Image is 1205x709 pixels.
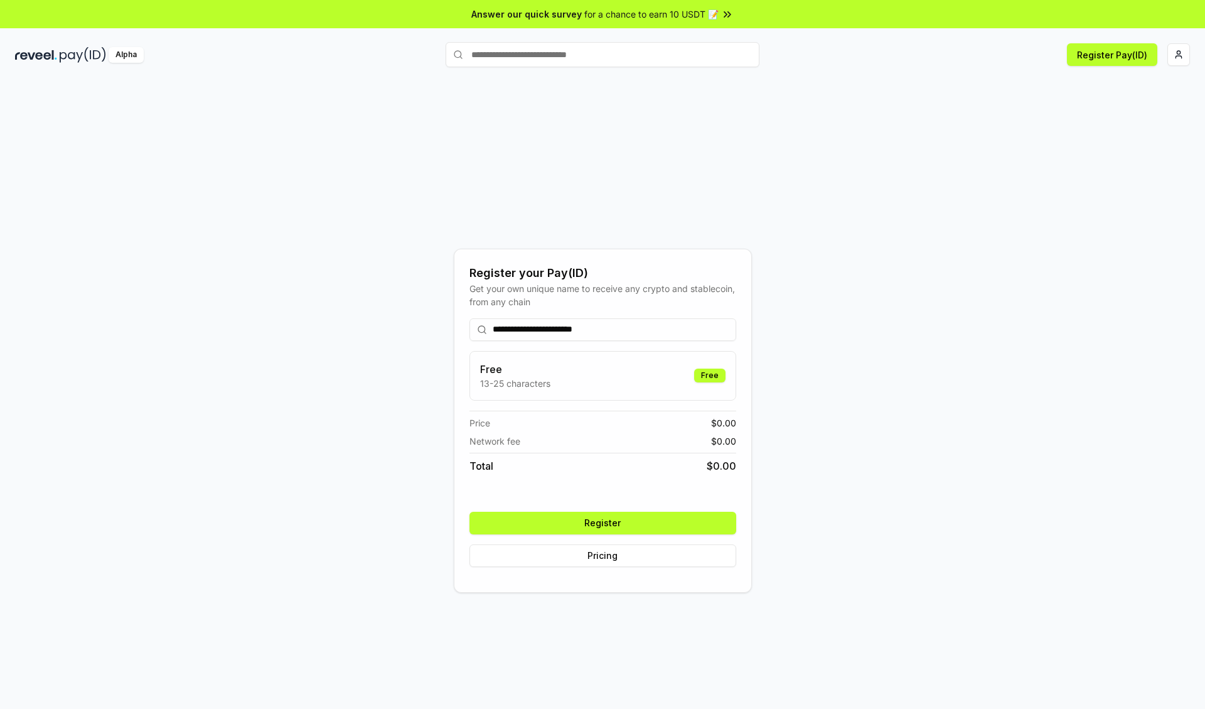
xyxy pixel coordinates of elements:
[469,544,736,567] button: Pricing
[469,512,736,534] button: Register
[469,282,736,308] div: Get your own unique name to receive any crypto and stablecoin, from any chain
[1067,43,1157,66] button: Register Pay(ID)
[60,47,106,63] img: pay_id
[15,47,57,63] img: reveel_dark
[469,264,736,282] div: Register your Pay(ID)
[469,458,493,474] span: Total
[711,416,736,430] span: $ 0.00
[109,47,144,63] div: Alpha
[707,458,736,474] span: $ 0.00
[694,369,726,382] div: Free
[469,435,520,448] span: Network fee
[469,416,490,430] span: Price
[480,377,550,390] p: 13-25 characters
[480,362,550,377] h3: Free
[711,435,736,448] span: $ 0.00
[584,8,719,21] span: for a chance to earn 10 USDT 📝
[471,8,582,21] span: Answer our quick survey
